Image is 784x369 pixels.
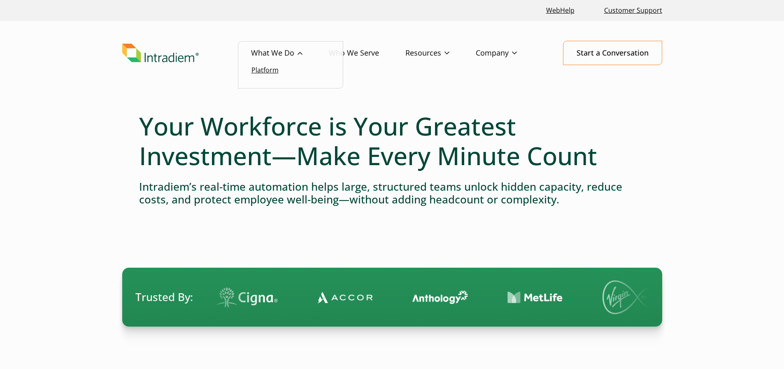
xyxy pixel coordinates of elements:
[122,44,251,63] a: Link to homepage of Intradiem
[122,44,199,63] img: Intradiem
[543,2,578,19] a: Link opens in a new window
[563,41,662,65] a: Start a Conversation
[139,180,645,206] h4: Intradiem’s real-time automation helps large, structured teams unlock hidden capacity, reduce cos...
[601,2,665,19] a: Customer Support
[139,111,645,170] h1: Your Workforce is Your Greatest Investment—Make Every Minute Count
[251,41,329,65] a: What We Do
[504,291,559,304] img: Contact Center Automation MetLife Logo
[405,41,476,65] a: Resources
[329,41,405,65] a: Who We Serve
[135,290,193,305] span: Trusted By:
[476,41,543,65] a: Company
[314,291,369,304] img: Contact Center Automation Accor Logo
[599,280,656,314] img: Virgin Media logo.
[251,65,279,75] a: Platform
